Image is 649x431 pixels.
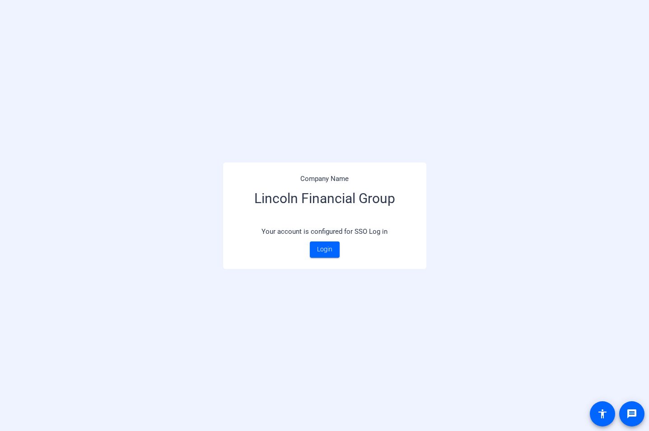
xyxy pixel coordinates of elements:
h3: Lincoln Financial Group [234,184,415,222]
p: Company Name [234,174,415,184]
span: Login [317,245,332,254]
a: Login [310,241,340,258]
mat-icon: message [626,408,637,419]
p: Your account is configured for SSO Log in [234,222,415,241]
mat-icon: accessibility [597,408,608,419]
